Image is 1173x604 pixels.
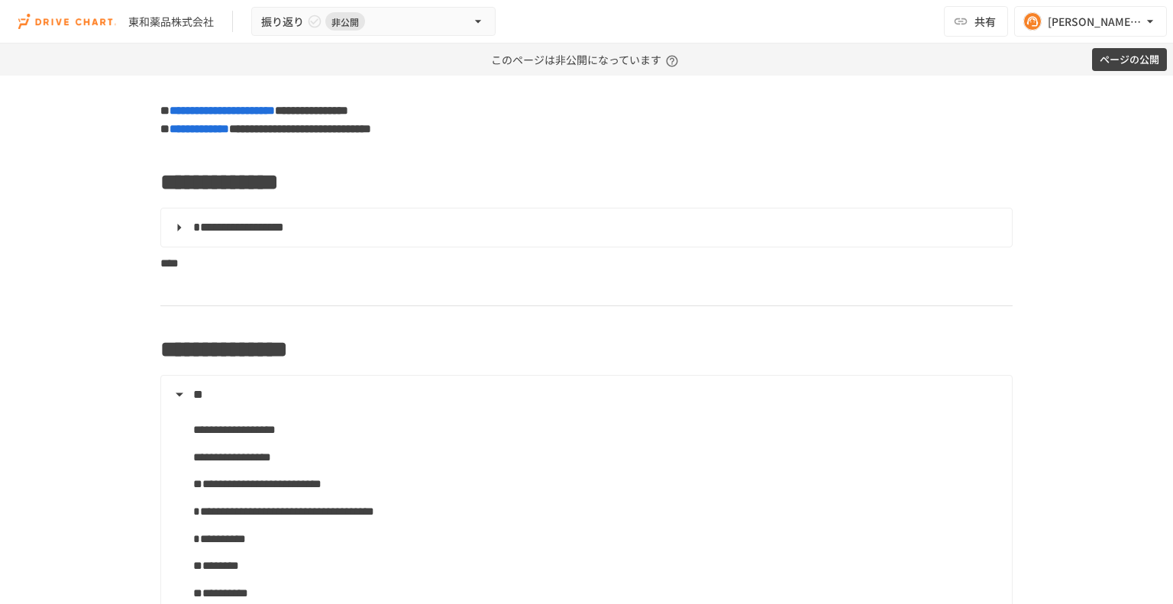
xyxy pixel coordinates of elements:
[491,44,683,76] p: このページは非公開になっています
[1092,48,1167,72] button: ページの公開
[944,6,1008,37] button: 共有
[325,14,365,30] span: 非公開
[251,7,496,37] button: 振り返り非公開
[1014,6,1167,37] button: [PERSON_NAME][EMAIL_ADDRESS][DOMAIN_NAME]
[974,13,996,30] span: 共有
[261,12,304,31] span: 振り返り
[128,14,214,30] div: 東和薬品株式会社
[1048,12,1142,31] div: [PERSON_NAME][EMAIL_ADDRESS][DOMAIN_NAME]
[18,9,116,34] img: i9VDDS9JuLRLX3JIUyK59LcYp6Y9cayLPHs4hOxMB9W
